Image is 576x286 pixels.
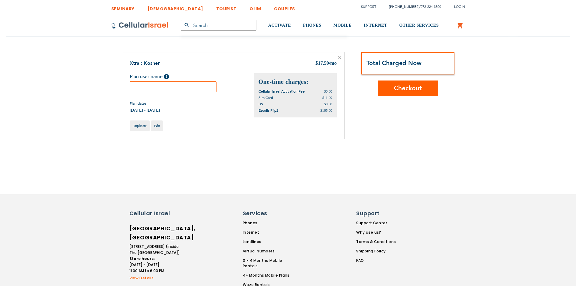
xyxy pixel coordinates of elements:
span: $0.00 [324,102,332,106]
a: COUPLES [274,2,295,13]
a: Support [361,5,376,9]
span: Plan dates [130,101,160,106]
div: 17.50 [315,60,337,67]
span: OTHER SERVICES [399,23,439,28]
a: SEMINARY [111,2,135,13]
span: Duplicate [133,124,147,128]
span: Checkout [394,84,422,93]
a: Internet [243,230,298,235]
a: OLIM [249,2,261,13]
span: INTERNET [364,23,387,28]
span: $11.99 [322,96,332,100]
a: [DEMOGRAPHIC_DATA] [148,2,203,13]
strong: Store hours: [129,256,155,261]
a: [PHONE_NUMBER] [389,5,419,9]
span: PHONES [303,23,321,28]
img: Cellular Israel Logo [111,22,169,29]
a: Edit [151,120,163,131]
a: Shipping Policy [356,248,396,254]
a: Virtual numbers [243,248,298,254]
h6: Cellular Israel [129,209,181,217]
a: Phones [243,220,298,226]
span: [DATE] - [DATE] [130,107,160,113]
h6: Services [243,209,294,217]
a: View Details [129,275,181,281]
a: MOBILE [334,14,352,37]
span: Edit [154,124,160,128]
span: /mo [329,61,337,66]
span: $165.00 [321,108,332,113]
a: 0 - 4 Months Mobile Rentals [243,258,298,269]
a: Duplicate [130,120,150,131]
a: 072-224-3300 [421,5,441,9]
a: FAQ [356,258,396,263]
a: PHONES [303,14,321,37]
span: $ [315,60,318,67]
input: Search [181,20,256,31]
a: 4+ Months Mobile Plans [243,273,298,278]
span: MOBILE [334,23,352,28]
span: $0.00 [324,89,332,94]
span: Escolls Flip2 [259,108,278,113]
span: ACTIVATE [268,23,291,28]
a: Landlines [243,239,298,245]
h2: One-time charges: [259,78,332,86]
span: Help [164,74,169,79]
button: Checkout [378,81,438,96]
span: Plan user name [130,73,163,80]
a: Xtra : Kosher [130,60,160,67]
a: Why use us? [356,230,396,235]
span: Sim Card [259,95,273,100]
a: OTHER SERVICES [399,14,439,37]
strong: Total Charged Now [366,59,421,67]
span: Login [454,5,465,9]
li: / [383,2,441,11]
a: Support Center [356,220,396,226]
a: TOURIST [216,2,237,13]
span: US [259,102,263,107]
a: ACTIVATE [268,14,291,37]
a: Terms & Conditions [356,239,396,245]
span: Cellular Israel Activation Fee [259,89,305,94]
li: [STREET_ADDRESS] (inside The [GEOGRAPHIC_DATA]) [DATE] - [DATE]: 11:00 AM to 6:00 PM [129,244,181,274]
h6: Support [356,209,392,217]
a: INTERNET [364,14,387,37]
h6: [GEOGRAPHIC_DATA], [GEOGRAPHIC_DATA] [129,224,181,242]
